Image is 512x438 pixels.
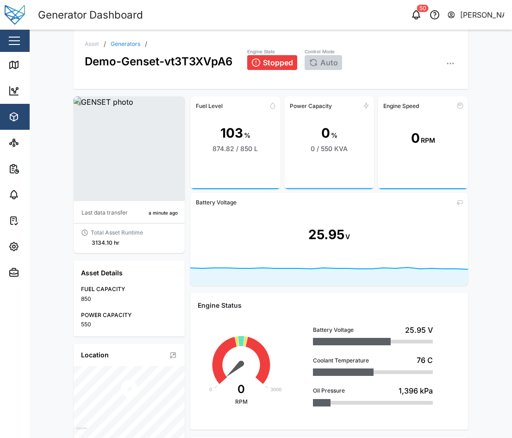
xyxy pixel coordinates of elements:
div: 25.95 [308,225,344,245]
div: Reports [24,164,56,174]
div: Fuel Level [196,102,223,109]
div: 850 [81,295,177,304]
div: Location [81,350,109,360]
div: Engine Speed [383,102,419,109]
div: 550 [81,320,177,329]
span: Stopped [263,58,293,67]
div: Map [24,60,45,70]
div: V [345,232,350,242]
div: 3134.10 hr [92,239,119,248]
div: / [104,41,106,47]
div: Assets [24,112,53,122]
img: Main Logo [5,5,25,25]
text: 3000 [270,387,281,393]
button: [PERSON_NAME] [447,8,505,21]
div: RPM [421,135,435,146]
div: Dashboard [24,86,66,96]
span: Auto [320,58,338,67]
div: FUEL CAPACITY [81,285,177,294]
a: Mapbox logo [76,427,87,438]
div: Map marker [118,378,140,403]
img: GENSET photo [74,96,185,200]
a: Generators [111,41,140,47]
div: Battery Voltage [313,326,354,335]
div: 0 [321,123,330,143]
div: 874.82 / 850 L [212,144,258,154]
div: Engine Status [198,300,461,311]
div: Engine State [247,48,297,56]
div: 50 [417,5,429,12]
text: 0 [209,387,212,393]
div: Coolant Temperature [313,356,369,365]
div: % [331,130,337,140]
div: Power Capacity [290,102,332,109]
div: / [145,41,147,47]
div: POWER CAPACITY [81,311,177,320]
div: Control Mode [305,48,342,56]
div: 25.95 V [405,324,433,336]
div: [PERSON_NAME] [460,9,505,21]
div: Sites [24,138,46,148]
div: Settings [24,241,57,252]
div: Asset [85,41,99,47]
div: 0 / 550 KVA [311,144,348,154]
div: Last data transfer [81,209,128,217]
div: % [244,130,250,140]
div: 1,396 kPa [399,385,433,397]
div: Demo-Genset-vt3T3XVpA6 [85,47,232,70]
div: Battery Voltage [196,199,237,206]
div: Tasks [24,216,50,226]
div: Generator Dashboard [38,7,143,23]
div: Admin [24,267,51,278]
div: Total Asset Runtime [91,229,143,237]
div: Alarms [24,190,53,200]
div: RPM [227,398,255,406]
div: 103 [220,123,243,143]
div: Oil Pressure [313,387,345,395]
div: 0 [411,128,420,148]
div: Asset Details [81,268,177,278]
div: 0 [227,381,255,398]
div: a minute ago [149,209,178,217]
div: 76 C [417,355,433,366]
